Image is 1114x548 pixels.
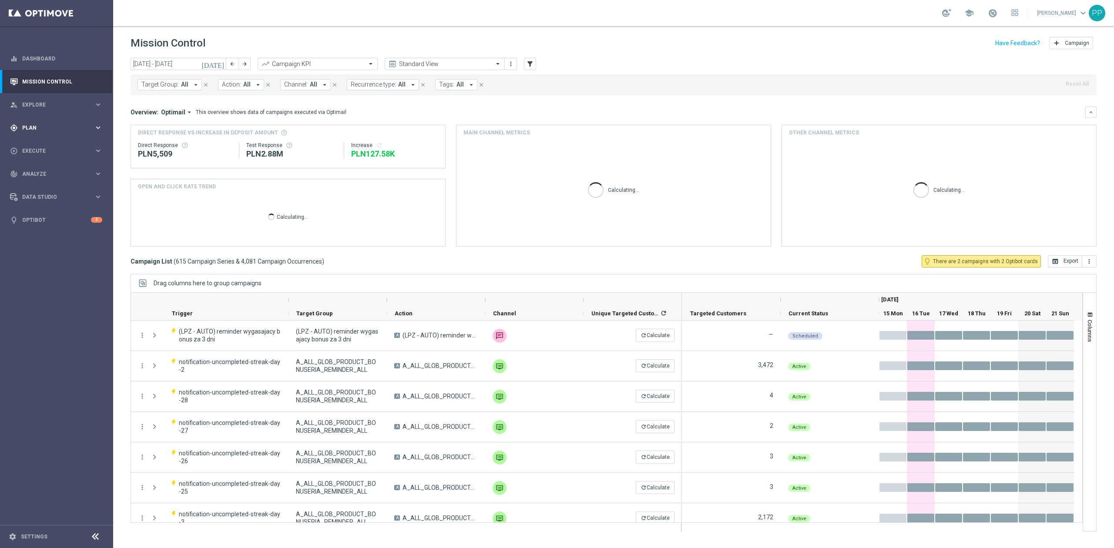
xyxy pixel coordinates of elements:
button: Tags: All arrow_drop_down [435,79,477,90]
button: lightbulb_outline There are 2 campaigns with 2 Optibot cards [922,255,1041,267]
div: 2 [91,217,102,223]
button: more_vert [138,362,146,370]
span: A_ALL_GLOB_PRODUCT_BONUSERIA_REMINDER_ALL [296,510,379,526]
i: lightbulb_outline [923,257,931,265]
i: track_changes [10,170,18,178]
span: Active [792,485,806,491]
i: close [265,82,271,88]
input: Select date range [131,58,226,70]
button: Action: All arrow_drop_down [218,79,264,90]
span: Calculate column [659,308,667,318]
button: refreshCalculate [636,451,674,464]
span: A_ALL_GLOB_PRODUCT_BONUSERIA_REMINDER_ALL [296,480,379,495]
div: Press SPACE to select this row. [131,321,682,351]
button: keyboard_arrow_down [1085,107,1097,118]
button: refreshCalculate [636,481,674,494]
span: Active [792,516,806,521]
span: Channel: [284,81,308,88]
i: refresh [641,393,647,399]
span: A_ALL_GLOB_PRODUCT_BONUSERIA_DAILY_3 [403,514,478,522]
label: 3 [770,483,773,491]
span: A_ALL_GLOB_PRODUCT_BONUSERIA_REMINDER_ALL [296,358,379,374]
span: A [394,515,400,521]
button: lightbulb Optibot 2 [10,217,103,224]
div: person_search Explore keyboard_arrow_right [10,101,103,108]
h4: Other channel metrics [789,129,859,137]
button: close [331,80,339,90]
label: 2,172 [758,513,773,521]
div: PLN127,581 [351,149,438,159]
span: Active [792,424,806,430]
i: refresh [660,310,667,317]
div: Press SPACE to select this row. [682,442,1074,473]
button: Target Group: All arrow_drop_down [138,79,202,90]
i: arrow_drop_down [254,81,262,89]
span: Columns [1087,320,1094,342]
span: Execute [22,148,94,154]
div: Execute [10,147,94,155]
div: Private message RT [493,481,507,495]
span: Action: [222,81,241,88]
img: Private message RT [493,390,507,404]
span: 17 Wed [939,310,958,317]
div: Test Response [246,142,336,149]
div: Dashboard [10,47,102,70]
button: close [202,80,210,90]
span: Direct Response VS Increase In Deposit Amount [138,129,278,137]
i: equalizer [10,55,18,63]
colored-tag: Active [788,514,811,522]
colored-tag: Active [788,423,811,431]
i: arrow_drop_down [185,108,193,116]
span: notification-uncompleted-streak-day-3 [179,510,281,526]
div: PLN5,509 [138,149,232,159]
button: refreshCalculate [636,359,674,372]
button: refreshCalculate [636,511,674,525]
span: All [181,81,188,88]
button: track_changes Analyze keyboard_arrow_right [10,170,103,177]
span: Recurrence type: [351,81,396,88]
span: A [394,485,400,490]
button: Data Studio keyboard_arrow_right [10,194,103,200]
img: Private message RT [493,511,507,525]
colored-tag: Active [788,362,811,370]
label: 3 [770,452,773,460]
i: more_vert [138,331,146,339]
span: A_ALL_GLOB_PRODUCT_BONUSERIA_DAILY_28 [403,392,478,400]
i: arrow_drop_down [321,81,329,89]
span: notification-uncompleted-streak-day-27 [179,419,281,434]
span: A [394,333,400,338]
i: arrow_forward [242,61,248,67]
span: school [964,8,974,18]
a: Dashboard [22,47,102,70]
button: refreshCalculate [636,329,674,342]
div: Increase [351,142,438,149]
i: arrow_back [229,61,235,67]
i: person_search [10,101,18,109]
span: 21 Sun [1051,310,1069,317]
button: refresh [376,142,383,149]
h3: Campaign List [131,257,324,265]
label: 4 [770,391,773,399]
i: more_vert [138,484,146,491]
span: A [394,454,400,460]
span: Active [792,455,806,461]
button: more_vert [138,453,146,461]
span: Analyze [22,171,94,177]
span: Tags: [439,81,454,88]
input: Have Feedback? [995,40,1040,46]
button: more_vert [138,392,146,400]
div: Press SPACE to select this row. [131,503,682,534]
i: add [1053,40,1060,47]
span: A [394,424,400,429]
div: Press SPACE to select this row. [682,503,1074,534]
span: There are 2 campaigns with 2 Optibot cards [933,257,1038,265]
span: notification-uncompleted-streak-day-25 [179,480,281,495]
span: Current Status [789,310,828,317]
button: more_vert [138,514,146,522]
ng-select: Campaign KPI [258,58,378,70]
i: keyboard_arrow_right [94,170,102,178]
